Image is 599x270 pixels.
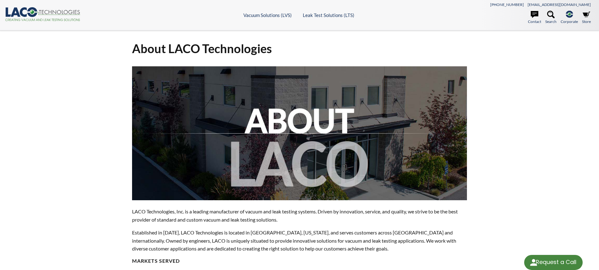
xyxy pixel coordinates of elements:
[303,12,354,18] a: Leak Test Solutions (LTS)
[536,255,576,269] div: Request a Call
[132,229,467,253] p: Established in [DATE], LACO Technologies is located in [GEOGRAPHIC_DATA], [US_STATE], and serves ...
[524,255,583,270] div: Request a Call
[132,41,467,56] h1: About LACO Technologies
[528,2,591,7] a: [EMAIL_ADDRESS][DOMAIN_NAME]
[561,19,578,25] span: Corporate
[132,207,467,223] p: LACO Technologies, Inc. is a leading manufacturer of vacuum and leak testing systems. Driven by i...
[528,11,541,25] a: Contact
[582,11,591,25] a: Store
[490,2,524,7] a: [PHONE_NUMBER]
[545,11,557,25] a: Search
[243,12,292,18] a: Vacuum Solutions (LVS)
[529,257,539,267] img: round button
[132,66,467,200] img: about-laco.jpg
[132,258,180,264] strong: MARKETS SERVED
